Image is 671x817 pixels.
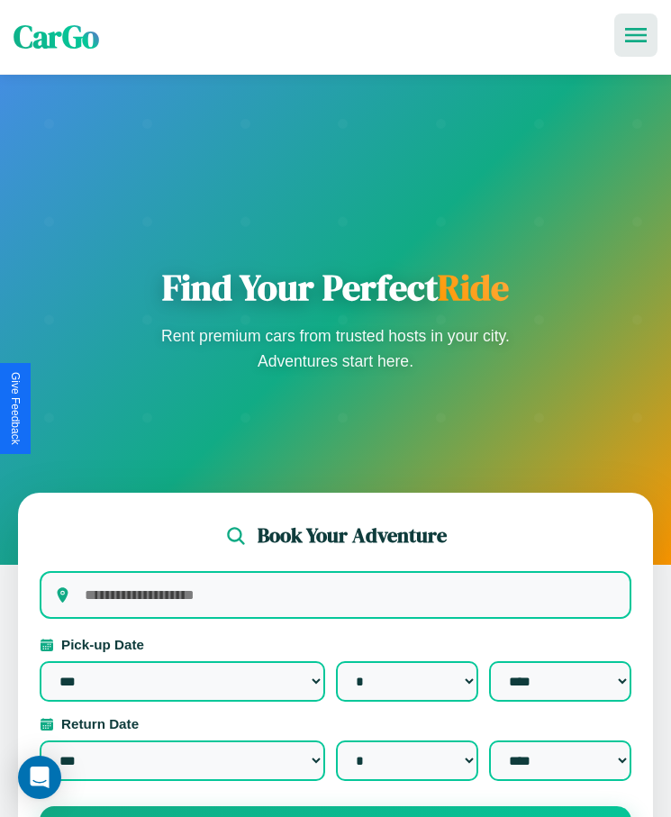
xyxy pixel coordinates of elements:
h2: Book Your Adventure [258,522,447,549]
span: Ride [438,263,509,312]
label: Pick-up Date [40,637,631,652]
div: Open Intercom Messenger [18,756,61,799]
span: CarGo [14,15,99,59]
h1: Find Your Perfect [156,266,516,309]
label: Return Date [40,716,631,731]
p: Rent premium cars from trusted hosts in your city. Adventures start here. [156,323,516,374]
div: Give Feedback [9,372,22,445]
